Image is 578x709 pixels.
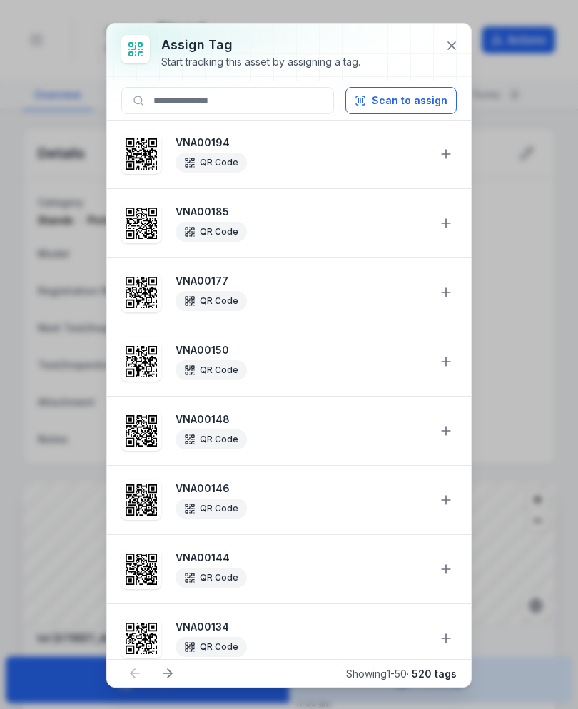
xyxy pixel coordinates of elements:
strong: VNA00150 [176,343,427,357]
strong: VNA00185 [176,205,427,219]
div: QR Code [176,153,247,173]
strong: VNA00146 [176,481,427,496]
strong: 520 tags [412,668,457,680]
strong: VNA00134 [176,620,427,634]
div: QR Code [176,637,247,657]
div: QR Code [176,499,247,519]
div: QR Code [176,291,247,311]
strong: VNA00148 [176,412,427,427]
button: Scan to assign [345,87,457,114]
div: QR Code [176,429,247,449]
div: QR Code [176,360,247,380]
div: Start tracking this asset by assigning a tag. [161,55,360,69]
div: QR Code [176,222,247,242]
div: QR Code [176,568,247,588]
h3: Assign tag [161,35,360,55]
strong: VNA00177 [176,274,427,288]
strong: VNA00194 [176,136,427,150]
strong: VNA00144 [176,551,427,565]
span: Showing 1 - 50 · [346,668,457,680]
